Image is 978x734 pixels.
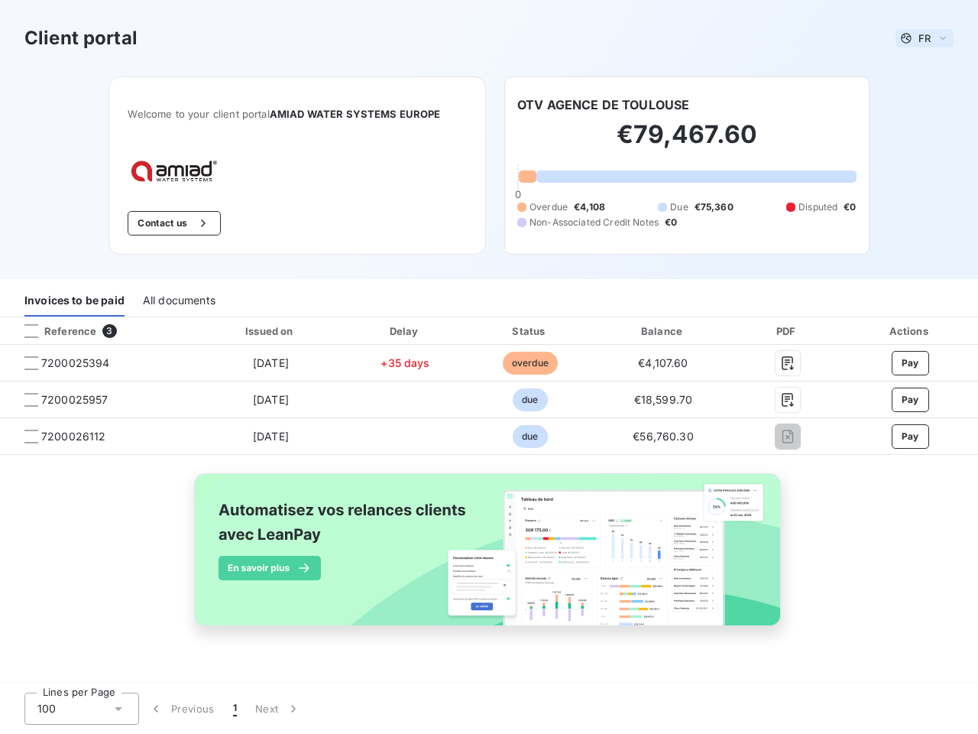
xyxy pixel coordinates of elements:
[845,323,975,339] div: Actions
[381,356,429,369] span: +35 days
[180,464,798,652] img: banner
[517,119,857,165] h2: €79,467.60
[41,356,110,371] span: 7200025394
[670,200,688,214] span: Due
[12,324,96,338] div: Reference
[665,216,677,229] span: €0
[41,392,108,408] span: 7200025957
[918,32,931,44] span: FR
[517,96,689,114] h6: OTV AGENCE DE TOULOUSE
[200,323,341,339] div: Issued on
[638,356,688,369] span: €4,107.60
[24,284,125,317] div: Invoices to be paid
[253,393,289,406] span: [DATE]
[224,693,246,725] button: 1
[128,211,220,235] button: Contact us
[348,323,464,339] div: Delay
[892,388,929,412] button: Pay
[529,200,568,214] span: Overdue
[139,693,224,725] button: Previous
[41,429,106,444] span: 7200026112
[143,284,215,317] div: All documents
[24,24,138,52] h3: Client portal
[695,200,733,214] span: €75,360
[529,216,659,229] span: Non-Associated Credit Notes
[470,323,591,339] div: Status
[892,424,929,449] button: Pay
[574,200,605,214] span: €4,108
[844,200,856,214] span: €0
[253,430,289,443] span: [DATE]
[736,323,840,339] div: PDF
[246,693,310,725] button: Next
[233,701,237,716] span: 1
[503,352,558,375] span: overdue
[798,200,837,214] span: Disputed
[633,430,694,443] span: €56,760.30
[128,157,225,187] img: Company logo
[102,324,116,338] span: 3
[513,425,547,448] span: due
[634,393,693,406] span: €18,599.70
[515,188,521,200] span: 0
[270,108,441,120] span: AMIAD WATER SYSTEMS EUROPE
[253,356,289,369] span: [DATE]
[597,323,729,339] div: Balance
[892,351,929,375] button: Pay
[37,701,56,716] span: 100
[513,388,547,411] span: due
[128,108,467,120] span: Welcome to your client portal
